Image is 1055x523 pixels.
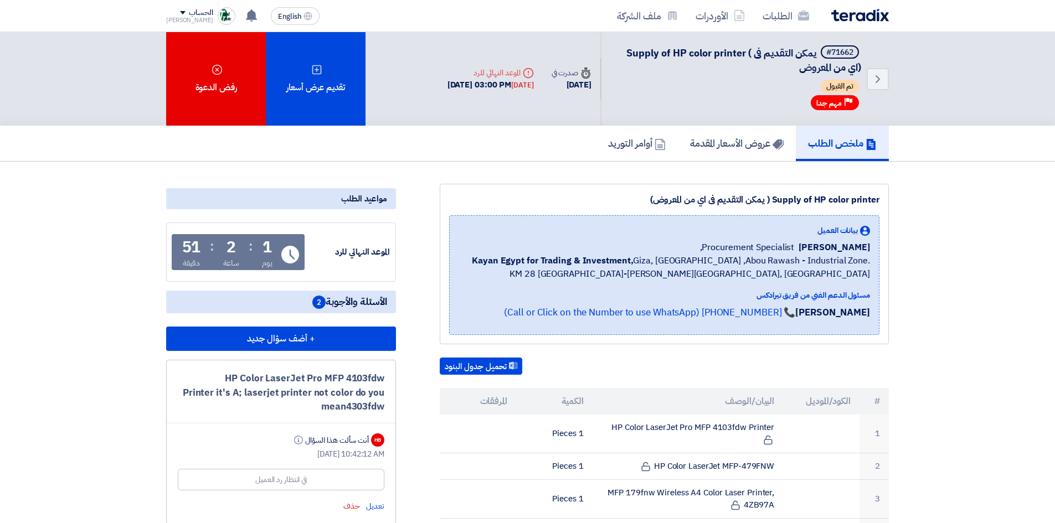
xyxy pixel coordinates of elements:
span: تم القبول [821,80,859,93]
span: [PERSON_NAME] [799,241,870,254]
th: # [860,388,889,415]
span: Procurement Specialist, [700,241,795,254]
td: HP Color LaserJet MFP-479FNW [593,453,784,480]
div: HP Color LaserJet Pro MFP 4103fdw Printer it's A; laserjet printer not color do you mean4303fdw [178,371,384,414]
div: Supply of HP color printer ( يمكن التقديم فى اي من المعروض) [449,193,879,206]
button: English [271,7,320,25]
td: 3 [860,479,889,518]
div: [DATE] [511,80,533,91]
span: تعديل [366,500,384,512]
div: 2 [227,240,236,255]
div: #71662 [826,49,853,56]
a: ملخص الطلب [796,126,889,161]
div: دقيقة [183,257,200,269]
button: تحميل جدول البنود [440,358,522,375]
th: الكمية [516,388,593,415]
a: عروض الأسعار المقدمة [678,126,796,161]
div: [DATE] 03:00 PM [447,79,534,91]
a: 📞 [PHONE_NUMBER] (Call or Click on the Number to use WhatsApp) [504,305,795,319]
div: مواعيد الطلب [166,188,396,209]
span: بيانات العميل [817,225,858,236]
th: البيان/الوصف [593,388,784,415]
div: تقديم عرض أسعار [266,32,366,126]
div: 51 [182,240,201,255]
h5: ملخص الطلب [808,137,877,149]
div: 1 [263,240,272,255]
td: 1 Pieces [516,415,593,453]
span: حذف [343,500,360,512]
td: MFP 179fnw Wireless A4 Color Laser Printer, 4ZB97A [593,479,784,518]
div: الموعد النهائي للرد [447,67,534,79]
span: English [278,13,301,20]
td: 1 Pieces [516,479,593,518]
div: [PERSON_NAME] [166,17,213,23]
th: المرفقات [440,388,516,415]
div: الموعد النهائي للرد [307,246,390,258]
div: في انتظار رد العميل [255,474,307,485]
div: : [249,236,253,256]
span: Giza, [GEOGRAPHIC_DATA] ,Abou Rawash - Industrial Zone. KM 28 [GEOGRAPHIC_DATA]-[PERSON_NAME][GEO... [459,254,870,281]
h5: عروض الأسعار المقدمة [690,137,784,149]
img: Teradix logo [831,9,889,22]
div: أنت سألت هذا السؤال [292,434,369,446]
strong: [PERSON_NAME] [795,305,870,319]
a: الأوردرات [687,3,754,29]
th: الكود/الموديل [783,388,860,415]
td: 1 [860,415,889,453]
span: الأسئلة والأجوبة [312,295,387,309]
div: صدرت في [552,67,591,79]
a: ملف الشركة [608,3,687,29]
div: ساعة [223,257,239,269]
div: HB [371,433,384,447]
div: مسئول الدعم الفني من فريق تيرادكس [459,289,870,301]
div: رفض الدعوة [166,32,266,126]
img: Trust_Trade_1758782181773.png [218,7,235,25]
td: 1 Pieces [516,453,593,480]
a: الطلبات [754,3,818,29]
h5: Supply of HP color printer ( يمكن التقديم فى اي من المعروض) [615,45,861,74]
a: أوامر التوريد [596,126,678,161]
div: [DATE] [552,79,591,91]
span: مهم جدا [816,98,842,108]
div: يوم [262,257,272,269]
td: HP Color LaserJet Pro MFP 4103fdw Printer [593,415,784,453]
div: الحساب [189,8,213,18]
span: Supply of HP color printer ( يمكن التقديم فى اي من المعروض) [626,45,861,75]
td: 2 [860,453,889,480]
div: : [210,236,214,256]
b: Kayan Egypt for Trading & Investment, [472,254,633,267]
button: + أضف سؤال جديد [166,327,396,351]
div: [DATE] 10:42:12 AM [178,448,384,460]
h5: أوامر التوريد [608,137,666,149]
span: 2 [312,296,326,309]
